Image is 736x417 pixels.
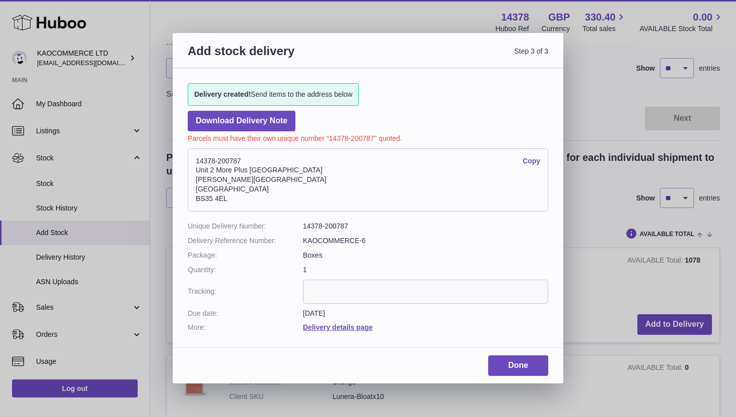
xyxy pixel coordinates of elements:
[303,323,373,331] a: Delivery details page
[188,309,303,318] dt: Due date:
[188,251,303,260] dt: Package:
[188,236,303,246] dt: Delivery Reference Number:
[488,355,548,376] a: Done
[188,265,303,275] dt: Quantity:
[188,148,548,212] address: 14378-200787 Unit 2 More Plus [GEOGRAPHIC_DATA] [PERSON_NAME][GEOGRAPHIC_DATA] [GEOGRAPHIC_DATA] ...
[303,236,548,246] dd: KAOCOMMERCE-6
[303,309,548,318] dd: [DATE]
[188,323,303,332] dt: More:
[194,90,251,98] strong: Delivery created!
[523,156,540,166] a: Copy
[188,131,548,143] p: Parcels must have their own unique number "14378-200787" quoted.
[303,265,548,275] dd: 1
[194,90,352,99] span: Send items to the address below
[303,222,548,231] dd: 14378-200787
[188,43,368,71] h3: Add stock delivery
[188,222,303,231] dt: Unique Delivery Number:
[188,280,303,304] dt: Tracking:
[368,43,548,71] span: Step 3 of 3
[188,111,295,131] a: Download Delivery Note
[303,251,548,260] dd: Boxes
